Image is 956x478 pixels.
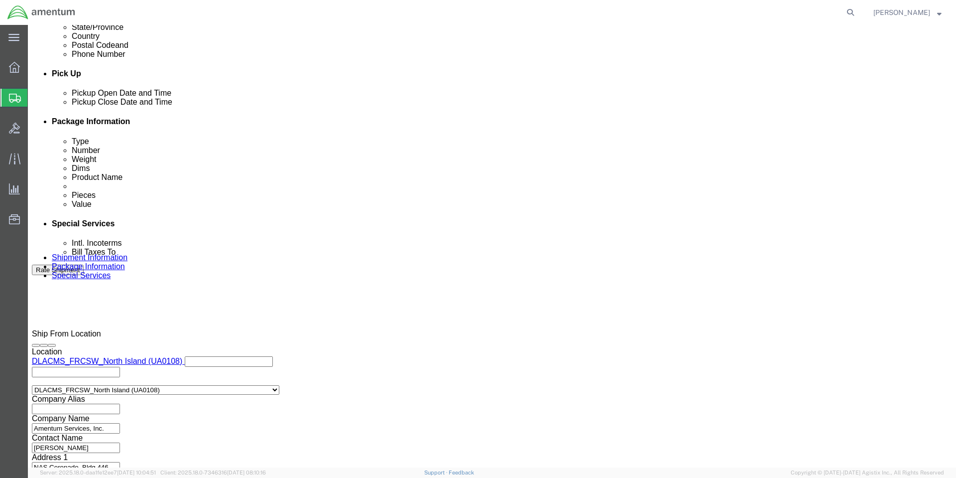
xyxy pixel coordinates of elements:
span: [DATE] 10:04:51 [117,470,156,476]
img: logo [7,5,76,20]
span: Copyright © [DATE]-[DATE] Agistix Inc., All Rights Reserved [791,469,944,477]
span: Client: 2025.18.0-7346316 [160,470,266,476]
span: [DATE] 08:10:16 [227,470,266,476]
span: Steven Sanchez [873,7,930,18]
button: [PERSON_NAME] [873,6,942,18]
span: Server: 2025.18.0-daa1fe12ee7 [40,470,156,476]
iframe: FS Legacy Container [28,25,956,468]
a: Support [424,470,449,476]
a: Feedback [449,470,474,476]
